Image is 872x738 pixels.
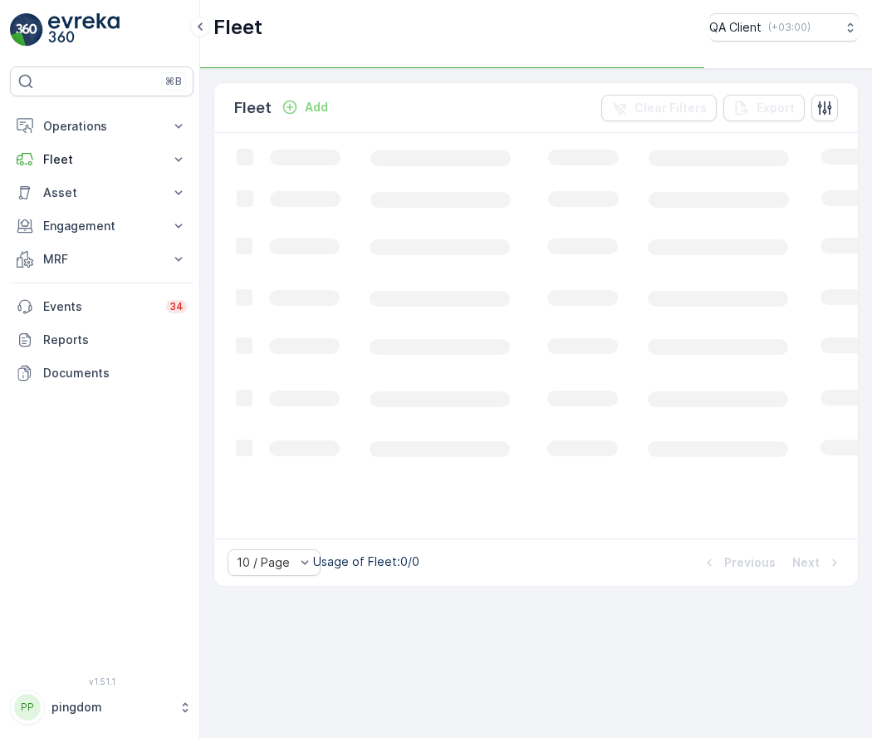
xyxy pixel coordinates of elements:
[792,554,820,571] p: Next
[791,553,845,573] button: Next
[275,97,335,117] button: Add
[43,184,160,201] p: Asset
[723,95,805,121] button: Export
[601,95,717,121] button: Clear Filters
[709,19,762,36] p: QA Client
[51,699,170,716] p: pingdom
[10,357,194,390] a: Documents
[48,13,120,47] img: logo_light-DOdMpM7g.png
[213,14,262,41] p: Fleet
[43,298,156,315] p: Events
[169,300,184,313] p: 34
[10,290,194,323] a: Events34
[10,176,194,209] button: Asset
[43,332,187,348] p: Reports
[10,690,194,725] button: PPpingdom
[768,21,811,34] p: ( +03:00 )
[10,209,194,243] button: Engagement
[14,694,41,721] div: PP
[757,100,795,116] p: Export
[43,218,160,234] p: Engagement
[10,243,194,276] button: MRF
[634,100,707,116] p: Clear Filters
[699,553,777,573] button: Previous
[10,13,43,47] img: logo
[305,99,328,116] p: Add
[313,553,419,570] p: Usage of Fleet : 0/0
[709,13,859,42] button: QA Client(+03:00)
[724,554,776,571] p: Previous
[43,251,160,268] p: MRF
[10,143,194,176] button: Fleet
[43,365,187,381] p: Documents
[165,75,182,88] p: ⌘B
[10,676,194,686] span: v 1.51.1
[10,323,194,357] a: Reports
[43,151,160,168] p: Fleet
[10,110,194,143] button: Operations
[234,96,272,120] p: Fleet
[43,118,160,135] p: Operations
